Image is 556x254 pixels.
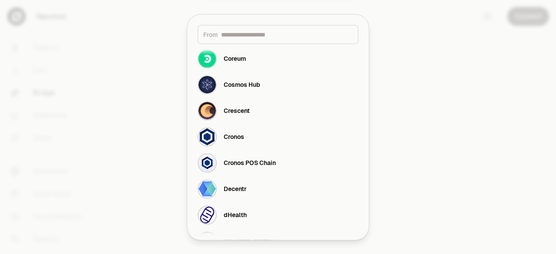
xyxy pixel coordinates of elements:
[192,124,364,150] button: Cronos LogoCronos
[198,179,217,198] img: Decentr Logo
[198,75,217,94] img: Cosmos Hub Logo
[192,150,364,176] button: Cronos POS Chain LogoCronos POS Chain
[198,127,217,146] img: Cronos Logo
[224,211,247,219] div: dHealth
[192,46,364,72] button: Coreum LogoCoreum
[192,98,364,124] button: Crescent LogoCrescent
[224,80,260,89] div: Cosmos Hub
[192,202,364,228] button: dHealth LogodHealth
[224,185,247,193] div: Decentr
[198,101,217,120] img: Crescent Logo
[198,231,217,251] img: Dora Vota Logo
[198,49,217,68] img: Coreum Logo
[224,132,244,141] div: Cronos
[224,158,276,167] div: Cronos POS Chain
[192,176,364,202] button: Decentr LogoDecentr
[224,237,275,245] div: [PERSON_NAME]
[224,54,246,63] div: Coreum
[198,153,217,172] img: Cronos POS Chain Logo
[192,72,364,98] button: Cosmos Hub LogoCosmos Hub
[224,106,250,115] div: Crescent
[203,30,218,39] span: From
[198,205,217,224] img: dHealth Logo
[192,228,364,254] button: Dora Vota Logo[PERSON_NAME]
